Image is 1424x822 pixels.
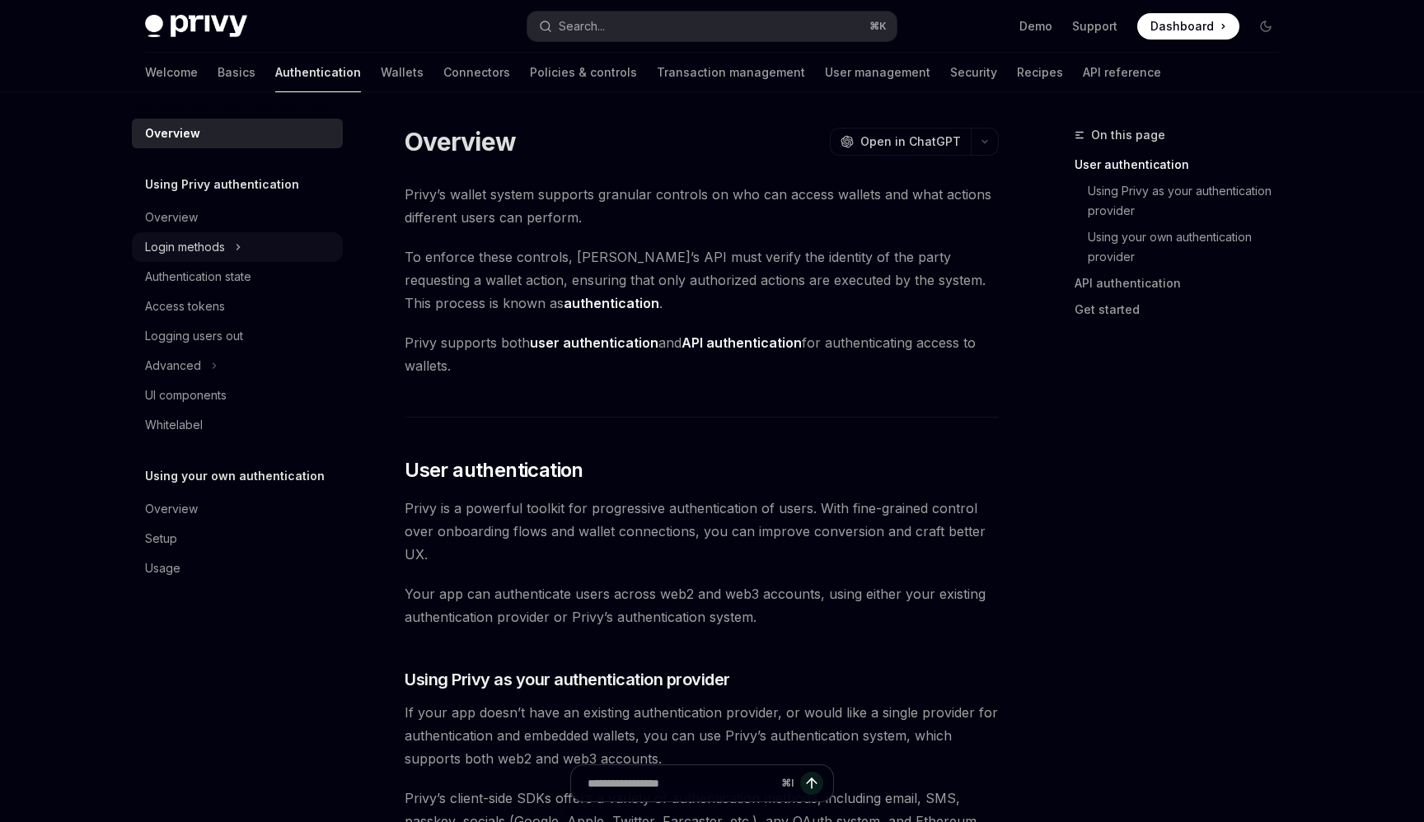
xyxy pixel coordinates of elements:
[145,385,227,405] div: UI components
[145,175,299,194] h5: Using Privy authentication
[145,124,200,143] div: Overview
[443,53,510,92] a: Connectors
[1075,270,1292,297] a: API authentication
[132,553,343,583] a: Usage
[1137,13,1239,40] a: Dashboard
[381,53,424,92] a: Wallets
[405,457,583,483] span: User authentication
[145,53,198,92] a: Welcome
[132,262,343,292] a: Authentication state
[145,466,325,486] h5: Using your own authentication
[869,20,887,33] span: ⌘ K
[405,331,999,377] span: Privy supports both and for authenticating access to wallets.
[588,765,775,801] input: Ask a question...
[950,53,997,92] a: Security
[132,524,343,553] a: Setup
[132,203,343,232] a: Overview
[145,558,180,578] div: Usage
[132,494,343,524] a: Overview
[559,16,605,36] div: Search...
[564,295,659,311] strong: authentication
[275,53,361,92] a: Authentication
[405,668,730,691] span: Using Privy as your authentication provider
[132,321,343,351] a: Logging users out
[1075,297,1292,323] a: Get started
[1019,18,1052,35] a: Demo
[132,351,343,381] button: Toggle Advanced section
[860,133,961,150] span: Open in ChatGPT
[1091,125,1165,145] span: On this page
[132,381,343,410] a: UI components
[527,12,897,41] button: Open search
[132,119,343,148] a: Overview
[145,297,225,316] div: Access tokens
[405,701,999,770] span: If your app doesn’t have an existing authentication provider, or would like a single provider for...
[145,499,198,519] div: Overview
[132,410,343,440] a: Whitelabel
[830,128,971,156] button: Open in ChatGPT
[145,356,201,376] div: Advanced
[405,497,999,566] span: Privy is a powerful toolkit for progressive authentication of users. With fine-grained control ov...
[145,415,203,435] div: Whitelabel
[1072,18,1117,35] a: Support
[218,53,255,92] a: Basics
[405,245,999,315] span: To enforce these controls, [PERSON_NAME]’s API must verify the identity of the party requesting a...
[132,232,343,262] button: Toggle Login methods section
[145,237,225,257] div: Login methods
[145,267,251,287] div: Authentication state
[657,53,805,92] a: Transaction management
[825,53,930,92] a: User management
[800,772,823,795] button: Send message
[405,183,999,229] span: Privy’s wallet system supports granular controls on who can access wallets and what actions diffe...
[1075,178,1292,224] a: Using Privy as your authentication provider
[1150,18,1214,35] span: Dashboard
[145,326,243,346] div: Logging users out
[405,582,999,628] span: Your app can authenticate users across web2 and web3 accounts, using either your existing authent...
[1075,152,1292,178] a: User authentication
[530,334,658,351] strong: user authentication
[145,208,198,227] div: Overview
[530,53,637,92] a: Policies & controls
[145,529,177,549] div: Setup
[405,127,516,156] h1: Overview
[1075,224,1292,270] a: Using your own authentication provider
[145,15,247,38] img: dark logo
[132,292,343,321] a: Access tokens
[1017,53,1063,92] a: Recipes
[1083,53,1161,92] a: API reference
[1253,13,1279,40] button: Toggle dark mode
[682,334,802,351] strong: API authentication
